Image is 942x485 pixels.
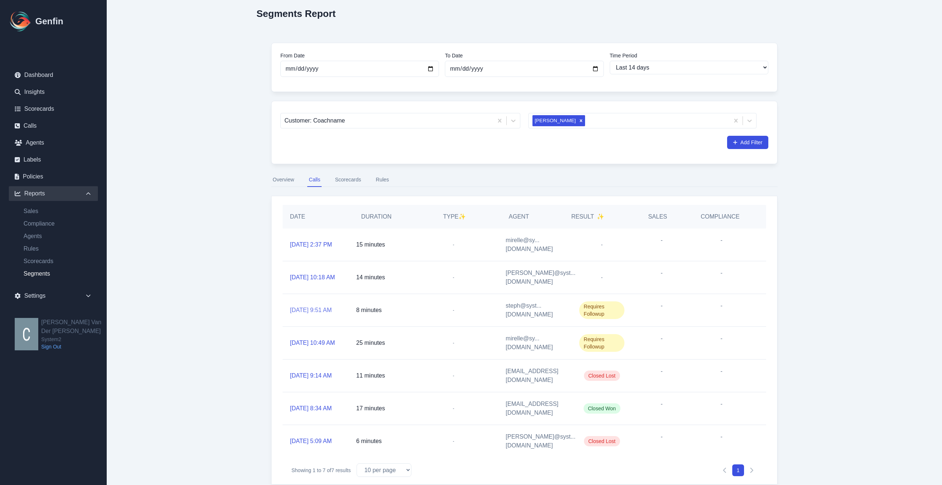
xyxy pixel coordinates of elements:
span: System2 [41,336,107,343]
h5: Compliance [701,212,740,221]
a: [DATE] 8:34 AM [290,404,332,413]
a: Sales [18,207,98,216]
span: steph@syst...[DOMAIN_NAME] [506,301,564,319]
div: - [691,229,751,261]
a: Scorecards [18,257,98,266]
h5: Duration [353,212,400,221]
span: - [596,240,607,250]
p: 8 minutes [356,306,382,315]
div: Settings [9,288,98,303]
a: Segments [18,269,98,278]
a: Insights [9,85,98,99]
label: Time Period [610,52,768,59]
a: Dashboard [9,68,98,82]
span: Requires Followup [579,301,624,319]
button: 1 [732,464,744,476]
span: [PERSON_NAME]@syst...[DOMAIN_NAME] [506,269,576,286]
a: [DATE] 9:51 AM [290,306,332,315]
p: 6 minutes [356,437,382,446]
div: - [691,392,751,425]
div: - [691,261,751,294]
h5: Agent [509,212,529,221]
div: - [691,327,751,359]
div: - [632,425,692,457]
span: 7 [331,467,334,473]
div: Reports [9,186,98,201]
div: - [691,294,751,326]
h1: Genfin [35,15,63,27]
label: To Date [445,52,603,59]
div: - [632,392,692,425]
span: mirelle@sy...[DOMAIN_NAME] [506,334,564,352]
span: [EMAIL_ADDRESS][DOMAIN_NAME] [506,400,564,417]
div: - [691,425,751,457]
button: Add Filter [727,136,768,149]
span: - [450,438,457,445]
div: - [632,360,692,392]
span: Requires Followup [579,334,624,352]
a: Calls [9,118,98,133]
span: Closed Won [584,403,620,414]
p: Showing to of results [291,467,351,474]
h5: Type [415,212,494,221]
a: Agents [18,232,98,241]
span: Closed Lost [584,436,620,446]
span: Closed Lost [584,371,620,381]
span: mirelle@sy...[DOMAIN_NAME] [506,236,564,254]
span: - [450,274,457,281]
h5: Sales [648,212,667,221]
a: Scorecards [9,102,98,116]
span: - [450,241,457,248]
button: Rules [374,173,390,187]
span: ✨ [597,212,604,221]
a: Compliance [18,219,98,228]
nav: Pagination [719,464,757,476]
p: 17 minutes [356,404,385,413]
div: - [632,327,692,359]
h5: Date [290,212,338,221]
span: ✨ [458,213,466,220]
span: 7 [323,467,326,473]
button: Calls [307,173,322,187]
span: [EMAIL_ADDRESS][DOMAIN_NAME] [506,367,564,385]
a: Policies [9,169,98,184]
a: [DATE] 9:14 AM [290,371,332,380]
img: Logo [9,10,32,33]
button: Overview [271,173,295,187]
div: - [691,360,751,392]
img: Cameron Van Der Valk [15,318,38,350]
span: - [450,307,457,314]
h2: Segments Report [256,8,336,19]
span: - [450,339,457,347]
span: [PERSON_NAME]@syst...[DOMAIN_NAME] [506,432,576,450]
p: 25 minutes [356,339,385,347]
a: Agents [9,135,98,150]
a: Rules [18,244,98,253]
span: 1 [313,467,316,473]
p: 11 minutes [356,371,385,380]
span: - [596,272,607,283]
span: - [450,372,457,379]
div: - [632,294,692,326]
p: 14 minutes [356,273,385,282]
div: Remove Dustin Brown [577,115,585,126]
a: [DATE] 10:18 AM [290,273,335,282]
p: 15 minutes [356,240,385,249]
a: [DATE] 5:09 AM [290,437,332,446]
button: Scorecards [333,173,362,187]
h2: [PERSON_NAME] Van Der [PERSON_NAME] [41,318,107,336]
span: - [450,405,457,412]
a: Labels [9,152,98,167]
div: - [632,261,692,294]
h5: Result [571,212,604,221]
a: [DATE] 10:49 AM [290,339,335,347]
div: [PERSON_NAME] [532,115,577,126]
label: From Date [280,52,439,59]
a: [DATE] 2:37 PM [290,240,332,249]
div: - [632,229,692,261]
a: Sign Out [41,343,107,350]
